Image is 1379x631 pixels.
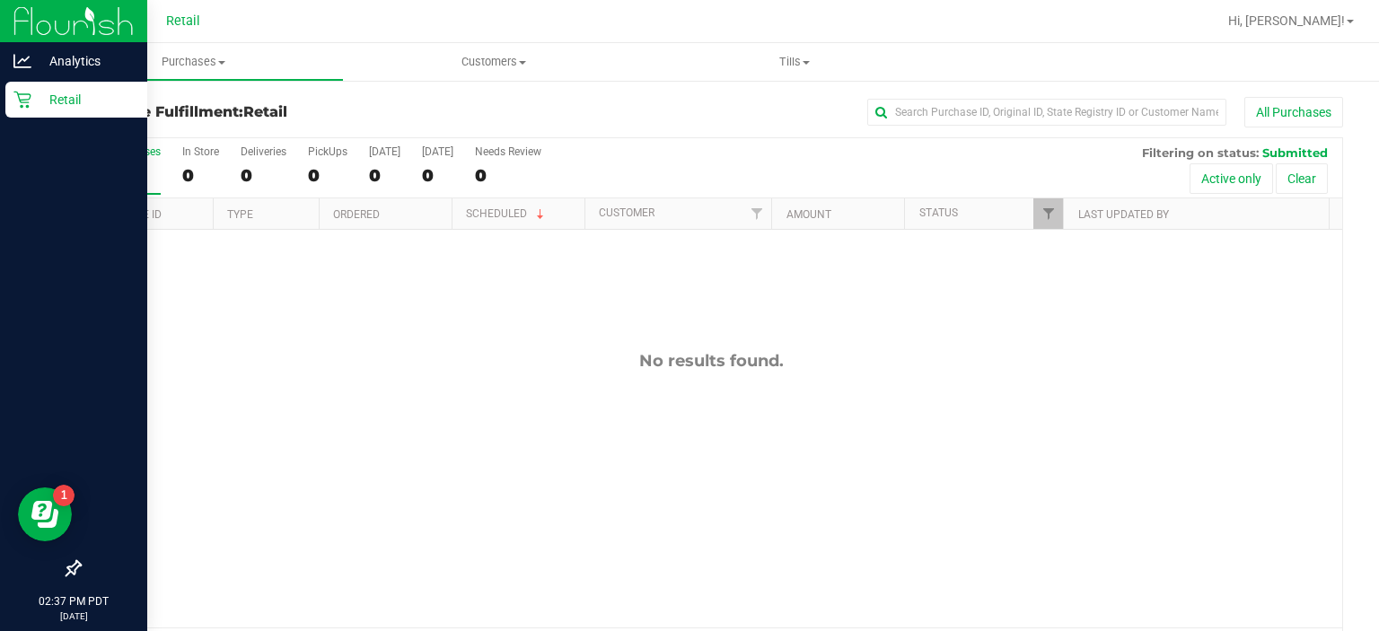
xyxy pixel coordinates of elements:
a: Amount [786,208,831,221]
p: Analytics [31,50,139,72]
inline-svg: Retail [13,91,31,109]
p: 02:37 PM PDT [8,593,139,609]
a: Last Updated By [1078,208,1169,221]
a: Customers [344,43,645,81]
div: 0 [422,165,453,186]
p: [DATE] [8,609,139,623]
button: All Purchases [1244,97,1343,127]
a: Purchases [43,43,344,81]
a: Ordered [333,208,380,221]
a: Filter [742,198,771,229]
div: 0 [308,165,347,186]
div: Deliveries [241,145,286,158]
inline-svg: Analytics [13,52,31,70]
div: No results found. [80,351,1342,371]
span: Filtering on status: [1142,145,1259,160]
div: [DATE] [369,145,400,158]
span: Submitted [1262,145,1328,160]
button: Active only [1190,163,1273,194]
div: 0 [241,165,286,186]
a: Status [919,206,958,219]
span: Customers [344,54,645,70]
span: Hi, [PERSON_NAME]! [1228,13,1345,28]
iframe: Resource center [18,487,72,541]
span: Retail [243,103,287,120]
a: Type [227,208,253,221]
a: Tills [645,43,945,81]
span: Purchases [44,54,343,70]
span: Tills [646,54,944,70]
div: PickUps [308,145,347,158]
button: Clear [1276,163,1328,194]
h3: Purchase Fulfillment: [79,104,500,120]
div: Needs Review [475,145,541,158]
a: Filter [1033,198,1063,229]
a: Scheduled [466,207,548,220]
input: Search Purchase ID, Original ID, State Registry ID or Customer Name... [867,99,1226,126]
div: 0 [475,165,541,186]
span: Retail [166,13,200,29]
div: 0 [182,165,219,186]
div: In Store [182,145,219,158]
div: 0 [369,165,400,186]
p: Retail [31,89,139,110]
a: Customer [599,206,654,219]
iframe: Resource center unread badge [53,485,75,506]
div: [DATE] [422,145,453,158]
